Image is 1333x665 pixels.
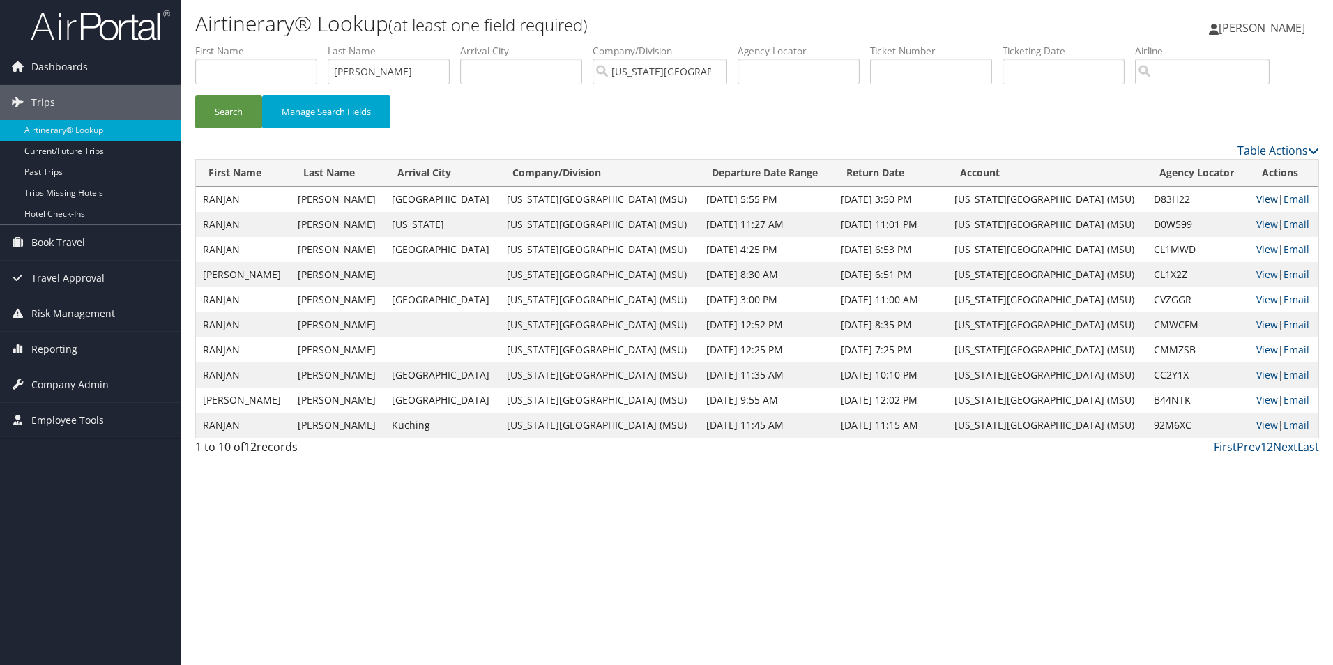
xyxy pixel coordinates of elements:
td: [US_STATE][GEOGRAPHIC_DATA] (MSU) [947,237,1147,262]
td: CMMZSB [1147,337,1249,362]
td: [US_STATE][GEOGRAPHIC_DATA] (MSU) [500,212,699,237]
label: Ticket Number [870,44,1003,58]
td: [DATE] 3:50 PM [834,187,947,212]
td: [DATE] 12:02 PM [834,388,947,413]
a: Email [1284,268,1309,281]
a: Last [1297,439,1319,454]
th: Return Date: activate to sort column ascending [834,160,947,187]
td: | [1249,388,1318,413]
span: Employee Tools [31,403,104,438]
td: [US_STATE][GEOGRAPHIC_DATA] (MSU) [947,312,1147,337]
span: Risk Management [31,296,115,331]
th: Arrival City: activate to sort column ascending [385,160,499,187]
div: 1 to 10 of records [195,438,461,462]
td: [PERSON_NAME] [291,413,386,438]
a: Email [1284,293,1309,306]
th: First Name: activate to sort column ascending [196,160,291,187]
a: View [1256,343,1278,356]
a: Email [1284,393,1309,406]
label: Ticketing Date [1003,44,1135,58]
td: [GEOGRAPHIC_DATA] [385,388,499,413]
a: View [1256,393,1278,406]
span: 12 [244,439,257,454]
td: [US_STATE][GEOGRAPHIC_DATA] (MSU) [947,187,1147,212]
td: [GEOGRAPHIC_DATA] [385,187,499,212]
td: Kuching [385,413,499,438]
label: Company/Division [593,44,738,58]
td: RANJAN [196,337,291,362]
td: [DATE] 11:15 AM [834,413,947,438]
td: RANJAN [196,237,291,262]
td: [DATE] 12:52 PM [699,312,834,337]
td: [GEOGRAPHIC_DATA] [385,237,499,262]
td: RANJAN [196,312,291,337]
td: RANJAN [196,187,291,212]
td: | [1249,362,1318,388]
td: RANJAN [196,413,291,438]
td: CL1MWD [1147,237,1249,262]
td: [US_STATE][GEOGRAPHIC_DATA] (MSU) [500,337,699,362]
td: CL1X2Z [1147,262,1249,287]
td: [US_STATE][GEOGRAPHIC_DATA] (MSU) [500,312,699,337]
td: | [1249,262,1318,287]
td: | [1249,287,1318,312]
td: [US_STATE][GEOGRAPHIC_DATA] (MSU) [500,413,699,438]
span: Book Travel [31,225,85,260]
span: [PERSON_NAME] [1219,20,1305,36]
td: CVZGGR [1147,287,1249,312]
td: [US_STATE][GEOGRAPHIC_DATA] (MSU) [947,362,1147,388]
td: [US_STATE][GEOGRAPHIC_DATA] (MSU) [947,287,1147,312]
td: [DATE] 6:51 PM [834,262,947,287]
td: [DATE] 3:00 PM [699,287,834,312]
td: [US_STATE][GEOGRAPHIC_DATA] (MSU) [947,212,1147,237]
a: First [1214,439,1237,454]
td: RANJAN [196,287,291,312]
label: First Name [195,44,328,58]
a: Email [1284,343,1309,356]
td: [DATE] 8:35 PM [834,312,947,337]
td: | [1249,312,1318,337]
button: Manage Search Fields [262,95,390,128]
td: [US_STATE][GEOGRAPHIC_DATA] (MSU) [947,413,1147,438]
a: View [1256,368,1278,381]
td: [DATE] 11:00 AM [834,287,947,312]
td: | [1249,237,1318,262]
a: Email [1284,318,1309,331]
td: [DATE] 8:30 AM [699,262,834,287]
td: [DATE] 7:25 PM [834,337,947,362]
td: RANJAN [196,212,291,237]
label: Airline [1135,44,1280,58]
a: View [1256,243,1278,256]
span: Dashboards [31,49,88,84]
td: D0W599 [1147,212,1249,237]
td: [DATE] 12:25 PM [699,337,834,362]
td: [DATE] 11:45 AM [699,413,834,438]
td: | [1249,187,1318,212]
td: [US_STATE] [385,212,499,237]
th: Agency Locator: activate to sort column ascending [1147,160,1249,187]
td: [US_STATE][GEOGRAPHIC_DATA] (MSU) [500,237,699,262]
td: [GEOGRAPHIC_DATA] [385,287,499,312]
td: [PERSON_NAME] [291,337,386,362]
td: [PERSON_NAME] [291,262,386,287]
td: RANJAN [196,362,291,388]
td: [PERSON_NAME] [291,187,386,212]
a: View [1256,418,1278,431]
td: [DATE] 11:35 AM [699,362,834,388]
td: | [1249,212,1318,237]
label: Last Name [328,44,460,58]
td: [GEOGRAPHIC_DATA] [385,362,499,388]
a: View [1256,318,1278,331]
span: Reporting [31,332,77,367]
td: | [1249,337,1318,362]
a: Prev [1237,439,1260,454]
a: Email [1284,368,1309,381]
a: [PERSON_NAME] [1209,7,1319,49]
td: [US_STATE][GEOGRAPHIC_DATA] (MSU) [947,262,1147,287]
td: [DATE] 5:55 PM [699,187,834,212]
span: Trips [31,85,55,120]
button: Search [195,95,262,128]
a: View [1256,217,1278,231]
td: [PERSON_NAME] [196,262,291,287]
td: [PERSON_NAME] [291,362,386,388]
